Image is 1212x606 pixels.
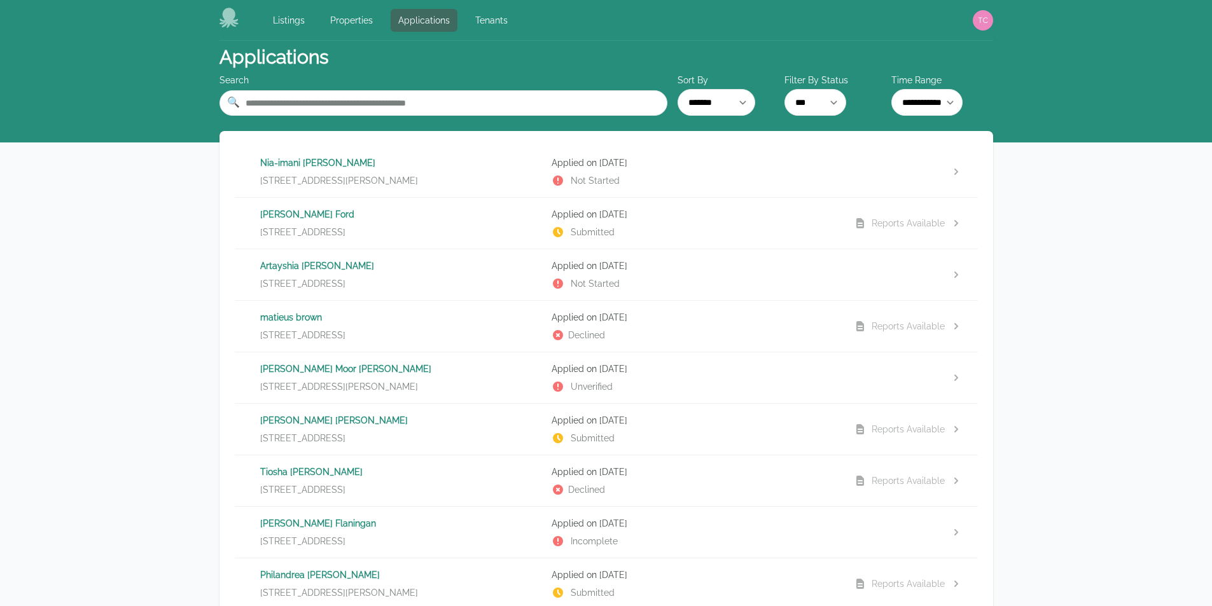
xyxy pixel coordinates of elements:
div: Reports Available [872,474,945,487]
span: [STREET_ADDRESS] [260,329,345,341]
p: Incomplete [552,535,833,547]
time: [DATE] [599,364,627,374]
p: Applied on [552,259,833,272]
p: Artayshia [PERSON_NAME] [260,259,542,272]
a: Properties [323,9,380,32]
p: Nia-imani [PERSON_NAME] [260,156,542,169]
a: Artayshia [PERSON_NAME][STREET_ADDRESS]Applied on [DATE]Not Started [235,249,978,300]
span: [STREET_ADDRESS][PERSON_NAME] [260,174,418,187]
p: [PERSON_NAME] Flaningan [260,517,542,530]
label: Time Range [891,74,993,86]
a: [PERSON_NAME] [PERSON_NAME][STREET_ADDRESS]Applied on [DATE]SubmittedReports Available [235,404,978,455]
p: Submitted [552,586,833,599]
p: Declined [552,329,833,341]
div: Reports Available [872,217,945,230]
p: [PERSON_NAME] [PERSON_NAME] [260,414,542,427]
a: [PERSON_NAME] Flaningan[STREET_ADDRESS]Applied on [DATE]Incomplete [235,507,978,558]
p: Unverified [552,380,833,393]
p: Applied on [552,208,833,221]
time: [DATE] [599,158,627,168]
label: Filter By Status [784,74,886,86]
p: Applied on [552,465,833,478]
span: [STREET_ADDRESS] [260,277,345,290]
div: Reports Available [872,577,945,590]
time: [DATE] [599,209,627,219]
p: matieus brown [260,311,542,324]
span: [STREET_ADDRESS][PERSON_NAME] [260,380,418,393]
a: matieus brown[STREET_ADDRESS]Applied on [DATE]DeclinedReports Available [235,301,978,352]
a: Applications [391,9,457,32]
time: [DATE] [599,570,627,580]
time: [DATE] [599,312,627,322]
a: Listings [265,9,312,32]
p: Submitted [552,226,833,238]
p: [PERSON_NAME] Moor [PERSON_NAME] [260,362,542,375]
a: Nia-imani [PERSON_NAME][STREET_ADDRESS][PERSON_NAME]Applied on [DATE]Not Started [235,146,978,197]
time: [DATE] [599,518,627,528]
p: Not Started [552,174,833,187]
p: Not Started [552,277,833,290]
p: Applied on [552,568,833,581]
span: [STREET_ADDRESS] [260,535,345,547]
div: Search [219,74,667,86]
p: Applied on [552,414,833,427]
p: [PERSON_NAME] Ford [260,208,542,221]
p: Applied on [552,517,833,530]
div: Reports Available [872,320,945,333]
p: Tiosha [PERSON_NAME] [260,465,542,478]
a: [PERSON_NAME] Ford[STREET_ADDRESS]Applied on [DATE]SubmittedReports Available [235,198,978,249]
time: [DATE] [599,467,627,477]
p: Applied on [552,311,833,324]
p: Applied on [552,362,833,375]
p: Philandrea [PERSON_NAME] [260,568,542,581]
p: Applied on [552,156,833,169]
a: Tenants [468,9,515,32]
label: Sort By [678,74,779,86]
span: [STREET_ADDRESS] [260,226,345,238]
h1: Applications [219,46,328,69]
time: [DATE] [599,415,627,425]
time: [DATE] [599,261,627,271]
span: [STREET_ADDRESS] [260,483,345,496]
a: [PERSON_NAME] Moor [PERSON_NAME][STREET_ADDRESS][PERSON_NAME]Applied on [DATE]Unverified [235,352,978,403]
span: [STREET_ADDRESS][PERSON_NAME] [260,586,418,599]
div: Reports Available [872,423,945,436]
a: Tiosha [PERSON_NAME][STREET_ADDRESS]Applied on [DATE]DeclinedReports Available [235,455,978,506]
p: Declined [552,483,833,496]
p: Submitted [552,432,833,444]
span: [STREET_ADDRESS] [260,432,345,444]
